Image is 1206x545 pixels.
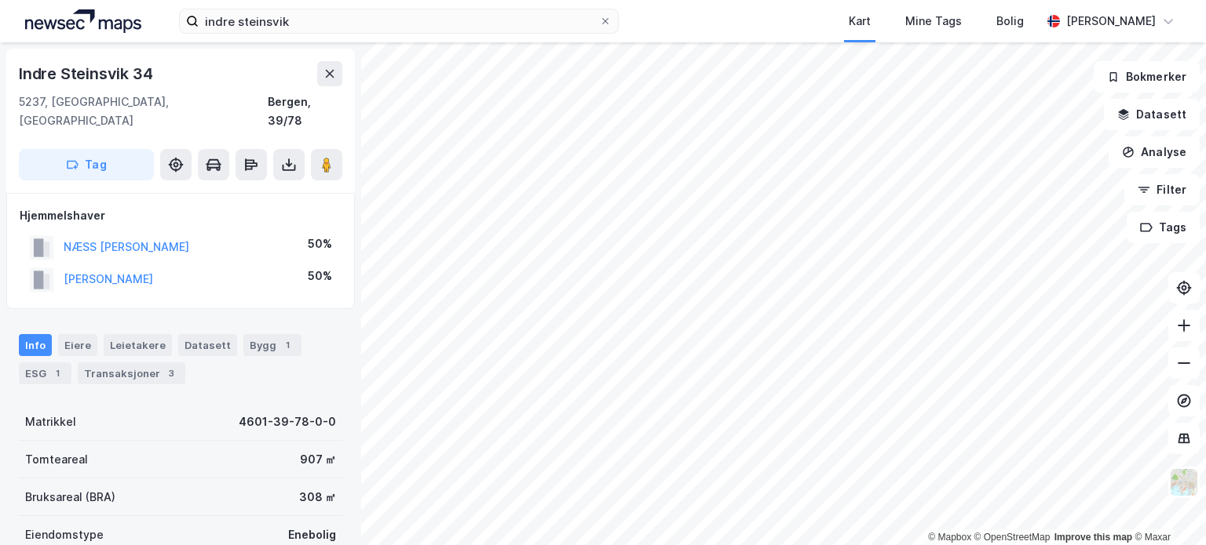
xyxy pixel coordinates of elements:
[288,525,336,544] div: Enebolig
[25,450,88,469] div: Tomteareal
[928,532,971,543] a: Mapbox
[19,334,52,356] div: Info
[19,61,155,86] div: Indre Steinsvik 34
[78,362,185,384] div: Transaksjoner
[1124,174,1200,205] button: Filter
[905,12,962,31] div: Mine Tags
[308,267,332,285] div: 50%
[280,337,295,353] div: 1
[199,9,599,33] input: Søk på adresse, matrikkel, gårdeiere, leietakere eller personer
[25,9,141,33] img: logo.a4113a55bc3d86da70a041830d287a7e.svg
[1094,61,1200,93] button: Bokmerker
[19,362,71,384] div: ESG
[19,93,268,130] div: 5237, [GEOGRAPHIC_DATA], [GEOGRAPHIC_DATA]
[104,334,172,356] div: Leietakere
[19,149,154,180] button: Tag
[1066,12,1156,31] div: [PERSON_NAME]
[849,12,871,31] div: Kart
[25,488,115,507] div: Bruksareal (BRA)
[58,334,97,356] div: Eiere
[243,334,301,356] div: Bygg
[1109,136,1200,168] button: Analyse
[974,532,1051,543] a: OpenStreetMap
[996,12,1024,31] div: Bolig
[25,412,76,431] div: Matrikkel
[239,412,336,431] div: 4601-39-78-0-0
[25,525,104,544] div: Eiendomstype
[1169,467,1199,497] img: Z
[1127,212,1200,243] button: Tags
[308,234,332,253] div: 50%
[1054,532,1132,543] a: Improve this map
[1104,99,1200,130] button: Datasett
[1127,470,1206,545] iframe: Chat Widget
[163,365,179,381] div: 3
[178,334,237,356] div: Datasett
[1127,470,1206,545] div: Kontrollprogram for chat
[300,450,336,469] div: 907 ㎡
[268,93,342,130] div: Bergen, 39/78
[20,206,342,225] div: Hjemmelshaver
[299,488,336,507] div: 308 ㎡
[49,365,65,381] div: 1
